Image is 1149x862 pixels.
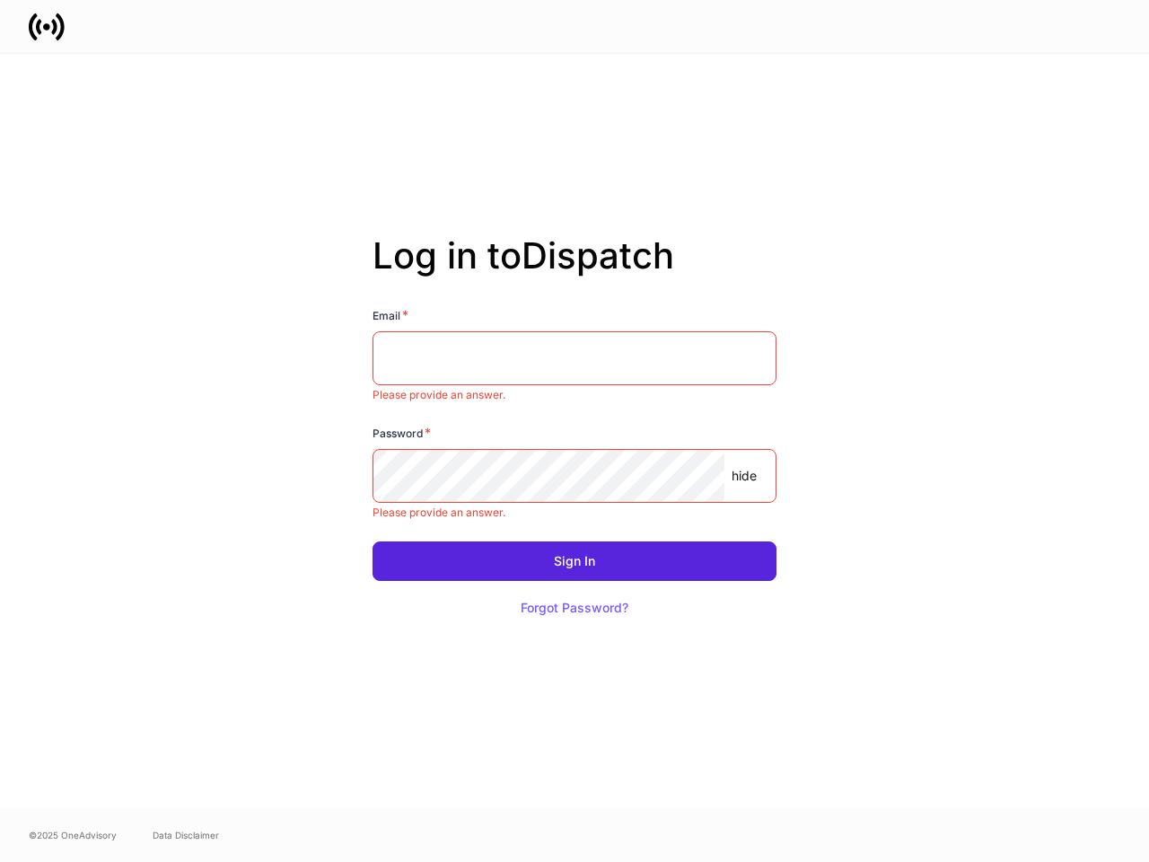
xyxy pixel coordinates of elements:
h6: Password [373,424,431,442]
button: Sign In [373,541,776,581]
div: Forgot Password? [521,602,628,614]
span: © 2025 OneAdvisory [29,828,117,842]
p: Please provide an answer. [373,506,776,520]
p: Please provide an answer. [373,388,776,402]
a: Data Disclaimer [153,828,219,842]
div: Sign In [554,555,595,567]
button: Forgot Password? [498,588,651,628]
h2: Log in to Dispatch [373,234,776,306]
h6: Email [373,306,408,324]
p: hide [732,467,757,485]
